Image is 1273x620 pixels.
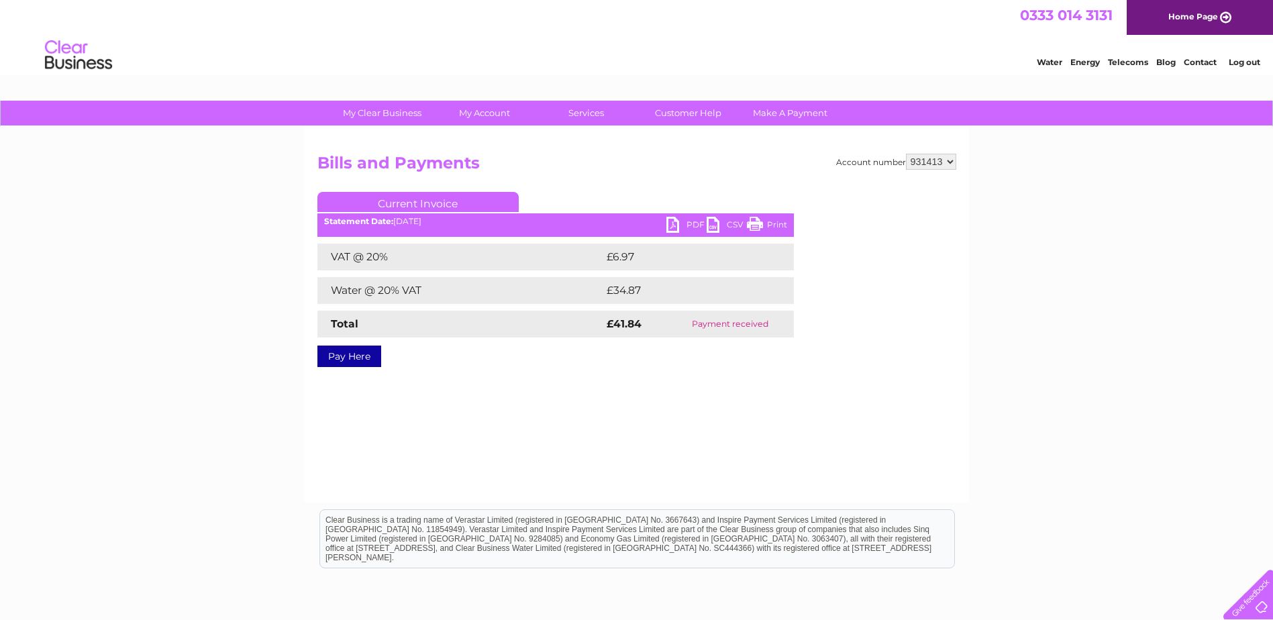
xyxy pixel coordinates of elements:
a: Pay Here [317,346,381,367]
a: Customer Help [633,101,744,125]
div: Clear Business is a trading name of Verastar Limited (registered in [GEOGRAPHIC_DATA] No. 3667643... [320,7,954,65]
a: Contact [1184,57,1217,67]
a: Energy [1070,57,1100,67]
a: Make A Payment [735,101,846,125]
a: Services [531,101,642,125]
a: CSV [707,217,747,236]
td: Water @ 20% VAT [317,277,603,304]
img: logo.png [44,35,113,76]
a: PDF [666,217,707,236]
a: My Account [429,101,540,125]
strong: £41.84 [607,317,642,330]
h2: Bills and Payments [317,154,956,179]
b: Statement Date: [324,216,393,226]
a: Telecoms [1108,57,1148,67]
a: My Clear Business [327,101,438,125]
a: Current Invoice [317,192,519,212]
a: Print [747,217,787,236]
a: 0333 014 3131 [1020,7,1113,23]
strong: Total [331,317,358,330]
a: Blog [1156,57,1176,67]
div: [DATE] [317,217,794,226]
a: Water [1037,57,1062,67]
td: £6.97 [603,244,762,270]
td: £34.87 [603,277,767,304]
td: Payment received [666,311,793,338]
a: Log out [1229,57,1260,67]
div: Account number [836,154,956,170]
td: VAT @ 20% [317,244,603,270]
